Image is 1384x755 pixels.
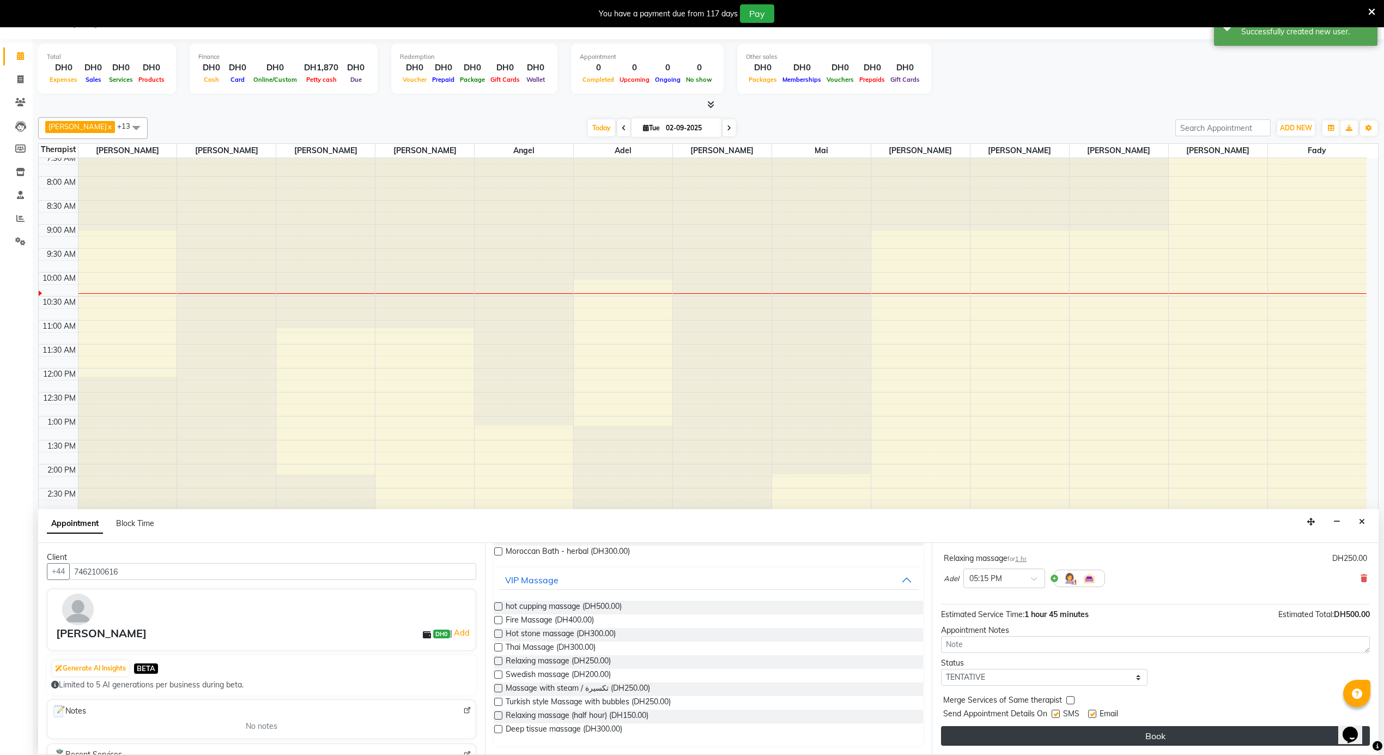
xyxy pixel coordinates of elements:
div: 10:30 AM [40,297,78,308]
span: Block Time [116,518,154,528]
span: DH500.00 [1334,609,1370,619]
div: 1:30 PM [45,440,78,452]
div: DH0 [136,62,167,74]
div: Other sales [746,52,922,62]
span: Notes [52,704,86,718]
input: Search by Name/Mobile/Email/Code [69,563,476,580]
button: Generate AI Insights [52,661,129,676]
span: BETA [134,663,158,674]
div: DH0 [198,62,224,74]
div: DH0 [106,62,136,74]
div: DH0 [780,62,824,74]
div: You have a payment due from 117 days [599,8,738,20]
div: DH250.00 [1332,553,1367,564]
div: DH0 [400,62,429,74]
span: 1 hour 45 minutes [1024,609,1089,619]
span: No notes [246,721,277,732]
span: Merge Services of Same therapist [943,694,1062,708]
span: [PERSON_NAME] [1070,144,1168,158]
span: Wallet [524,76,548,83]
div: DH0 [746,62,780,74]
span: Estimated Total: [1278,609,1334,619]
span: Ongoing [652,76,683,83]
span: ADD NEW [1280,124,1312,132]
span: Online/Custom [251,76,300,83]
div: Limited to 5 AI generations per business during beta. [51,679,472,691]
div: DH0 [857,62,888,74]
div: Client [47,552,476,563]
div: Successfully created new user. [1241,26,1369,38]
span: Fady [1268,144,1367,158]
div: [PERSON_NAME] [56,625,147,642]
span: Adel [944,573,959,584]
div: 0 [580,62,617,74]
div: DH0 [457,62,488,74]
span: Petty cash [303,76,339,83]
a: Add [452,626,471,639]
iframe: chat widget [1338,711,1373,744]
span: [PERSON_NAME] [673,144,772,158]
span: Send Appointment Details On [943,708,1047,722]
span: Massage with steam / تكسيرة (DH250.00) [506,682,650,696]
div: DH0 [824,62,857,74]
div: Finance [198,52,369,62]
div: 0 [652,62,683,74]
span: Voucher [400,76,429,83]
div: 1:00 PM [45,416,78,428]
input: Search Appointment [1175,119,1271,136]
button: Book [941,726,1370,746]
span: Prepaids [857,76,888,83]
span: Packages [746,76,780,83]
span: Due [348,76,365,83]
button: VIP Massage [499,570,919,590]
span: Today [588,119,615,136]
span: Adel [574,144,672,158]
input: 2025-09-02 [663,120,717,136]
span: Email [1100,708,1118,722]
span: +13 [117,122,138,130]
div: 11:00 AM [40,321,78,332]
span: Relaxing massage (DH250.00) [506,655,611,669]
span: Angel [475,144,573,158]
span: Expenses [47,76,80,83]
div: DH0 [224,62,251,74]
span: Appointment [47,514,103,534]
span: [PERSON_NAME] [1169,144,1267,158]
div: 8:30 AM [45,201,78,212]
span: Package [457,76,488,83]
span: [PERSON_NAME] [375,144,474,158]
span: Fire Massage (DH400.00) [506,614,594,628]
span: Memberships [780,76,824,83]
div: DH0 [488,62,523,74]
div: 9:30 AM [45,249,78,260]
span: Cash [201,76,222,83]
span: Gift Cards [888,76,922,83]
span: Prepaid [429,76,457,83]
span: [PERSON_NAME] [276,144,375,158]
span: [PERSON_NAME] [78,144,177,158]
div: 9:00 AM [45,225,78,236]
span: No show [683,76,715,83]
span: Vouchers [824,76,857,83]
span: SMS [1063,708,1079,722]
span: Mai [772,144,871,158]
img: Interior.png [1083,572,1096,585]
span: [PERSON_NAME] [177,144,276,158]
div: Status [941,657,1148,669]
span: Moroccan Bath - herbal (DH300.00) [506,546,630,559]
div: VIP Massage [505,573,559,587]
span: | [450,626,471,639]
div: Total [47,52,167,62]
div: DH0 [888,62,922,74]
button: Pay [740,4,774,23]
span: Relaxing massage (half hour) (DH150.00) [506,710,648,723]
span: [PERSON_NAME] [871,144,970,158]
div: DH0 [523,62,549,74]
div: DH0 [80,62,106,74]
div: Relaxing massage [944,553,1027,564]
div: 11:30 AM [40,345,78,356]
div: DH1,870 [300,62,343,74]
span: Gift Cards [488,76,523,83]
div: DH0 [429,62,457,74]
span: Card [228,76,247,83]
